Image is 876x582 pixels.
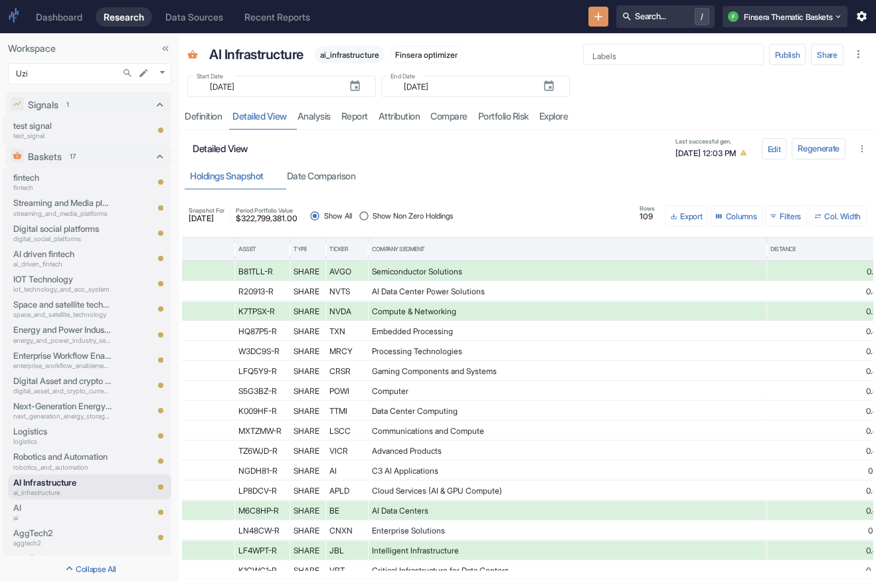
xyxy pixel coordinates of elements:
[13,527,112,548] a: AggTech2aggtech2
[675,138,750,144] span: Last successful gen.
[294,501,322,520] div: SHARE
[13,411,112,421] p: next_generation_energy_storage_and_electrification_technologies
[13,223,112,235] p: Digital social platforms
[665,205,708,227] button: Export
[396,79,532,94] input: yyyy-mm-dd
[28,149,62,163] p: Baskets
[372,481,763,500] div: Cloud Services (AI & GPU Compute)
[236,7,318,27] a: Recent Reports
[238,244,256,254] div: Asset
[765,205,807,227] button: Show filters
[135,64,152,82] button: edit
[13,462,112,472] p: robotics_and_automation
[5,92,171,116] div: Signals1
[238,521,286,540] div: LN48CW-R
[244,11,310,23] div: Recent Reports
[762,138,787,159] button: config
[13,248,112,260] p: AI driven fintech
[13,375,112,387] p: Digital Asset and crypto currency mining
[372,341,763,361] div: Processing Technologies
[238,302,286,321] div: K7TPSX-R
[8,63,171,84] div: Uzi
[13,248,112,269] a: AI driven fintechai_driven_fintech
[13,502,112,514] p: AI
[179,102,876,130] div: resource tabs
[329,341,365,361] div: MRCY
[329,461,365,480] div: AI
[13,400,112,413] p: Next-Generation Energy Storage
[13,324,112,345] a: Energy and Power Industry Servicesenergy_and_power_industry_services_
[185,110,222,122] div: Definition
[13,349,112,371] a: Enterprise Workflow Enablement Platformsenterprise_workflow_enablement_platforms
[616,5,715,28] button: Search.../
[13,209,112,219] p: streaming_and_media_platforms
[13,273,112,286] p: IOT Technology
[13,488,112,498] p: ai_infrastructure
[640,205,655,211] span: Rows
[294,401,322,421] div: SHARE
[13,298,112,320] a: Space and satellite technologyspace_and_satellite_technology
[13,538,112,548] p: aggtech2
[238,461,286,480] div: NGDH81-R
[728,11,739,22] div: F
[238,361,286,381] div: LFQ5Y9-R
[329,481,365,500] div: APLD
[65,151,80,161] span: 17
[324,211,352,222] span: Show All
[189,215,224,223] span: [DATE]
[329,521,365,540] div: CNXN
[315,50,385,60] span: ai_infrastructure
[294,521,322,540] div: SHARE
[238,421,286,440] div: MXTZMW-R
[13,120,112,141] a: test signaltest_signal
[796,244,806,254] button: Sort
[8,41,171,55] p: Workspace
[13,171,112,184] p: fintech
[329,541,365,560] div: JBL
[13,273,112,294] a: IOT Technologyiot_technology_and_eco_system
[294,262,322,281] div: SHARE
[723,6,847,27] button: FFinsera Thematic Baskets
[294,461,322,480] div: SHARE
[307,244,317,254] button: Sort
[372,302,763,321] div: Compute & Networking
[329,322,365,341] div: TXN
[202,79,338,94] input: yyyy-mm-dd
[13,527,112,539] p: AggTech2
[13,450,112,463] p: Robotics and Automation
[13,552,112,573] a: AggTechaggtech
[810,205,867,227] button: Col. Width
[287,170,356,182] div: Date Comparison
[28,98,58,112] p: Signals
[372,361,763,381] div: Gaming Components and Systems
[187,49,198,62] span: Basket
[294,302,322,321] div: SHARE
[372,421,763,440] div: Communications and Compute
[157,7,231,27] a: Data Sources
[238,501,286,520] div: M6C8HP-R
[391,72,415,80] label: End Date
[13,476,112,498] a: AI Infrastructureai_infrastructure
[640,213,655,221] span: 109
[13,197,112,209] p: Streaming and Media platforms
[13,284,112,294] p: iot_technology_and_eco_system
[13,131,112,141] p: test_signal
[238,481,286,500] div: LP8DCV-R
[96,7,152,27] a: Research
[13,513,112,523] p: ai
[3,558,177,579] button: Collapse All
[292,102,336,130] a: analysis
[13,436,112,446] p: logistics
[294,361,322,381] div: SHARE
[13,336,112,345] p: energy_and_power_industry_services_
[13,425,112,438] p: Logistics
[157,40,174,57] button: Collapse Sidebar
[372,244,425,254] div: Company Segment
[238,282,286,301] div: R20913-R
[769,44,806,65] button: Publish
[13,349,112,362] p: Enterprise Workflow Enablement Platforms
[373,102,426,130] a: attribution
[329,302,365,321] div: NVDA
[294,322,322,341] div: SHARE
[193,143,667,154] h6: Detailed View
